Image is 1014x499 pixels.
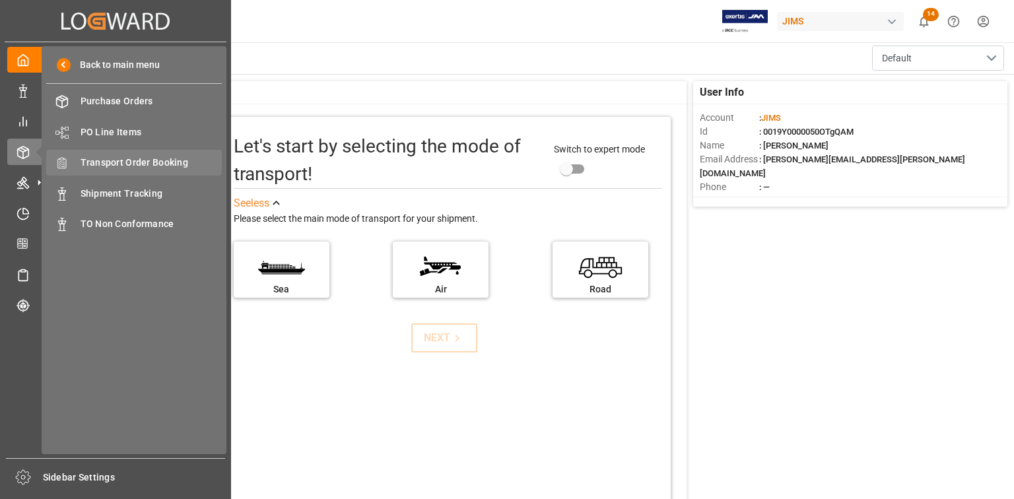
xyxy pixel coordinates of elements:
span: : — [759,182,770,192]
span: Id [700,125,759,139]
span: Switch to expert mode [554,144,645,154]
div: See less [234,195,269,211]
a: Timeslot Management V2 [7,200,224,226]
a: TO Non Conformance [46,211,222,237]
span: Default [882,51,912,65]
span: Account [700,111,759,125]
div: Please select the main mode of transport for your shipment. [234,211,661,227]
a: My Cockpit [7,47,224,73]
span: Email Address [700,152,759,166]
a: Tracking Shipment [7,292,224,318]
span: Account Type [700,194,759,208]
span: : 0019Y0000050OTgQAM [759,127,854,137]
span: : [PERSON_NAME] [759,141,828,150]
div: Air [399,283,482,296]
a: Sailing Schedules [7,261,224,287]
span: Transport Order Booking [81,156,222,170]
span: PO Line Items [81,125,222,139]
a: PO Line Items [46,119,222,145]
span: TO Non Conformance [81,217,222,231]
a: Shipment Tracking [46,180,222,206]
a: Transport Order Booking [46,150,222,176]
a: Purchase Orders [46,88,222,114]
img: Exertis%20JAM%20-%20Email%20Logo.jpg_1722504956.jpg [722,10,768,33]
span: Sidebar Settings [43,471,226,484]
span: Shipment Tracking [81,187,222,201]
div: Let's start by selecting the mode of transport! [234,133,541,188]
span: : Shipper [759,196,792,206]
span: : [PERSON_NAME][EMAIL_ADDRESS][PERSON_NAME][DOMAIN_NAME] [700,154,965,178]
div: Road [559,283,642,296]
span: JIMS [761,113,781,123]
span: : [759,113,781,123]
button: NEXT [411,323,477,352]
span: Back to main menu [71,58,160,72]
a: My Reports [7,108,224,134]
span: Phone [700,180,759,194]
a: Data Management [7,77,224,103]
button: open menu [872,46,1004,71]
span: Purchase Orders [81,94,222,108]
span: User Info [700,84,744,100]
a: CO2 Calculator [7,231,224,257]
div: NEXT [424,330,464,346]
span: Name [700,139,759,152]
div: Sea [240,283,323,296]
